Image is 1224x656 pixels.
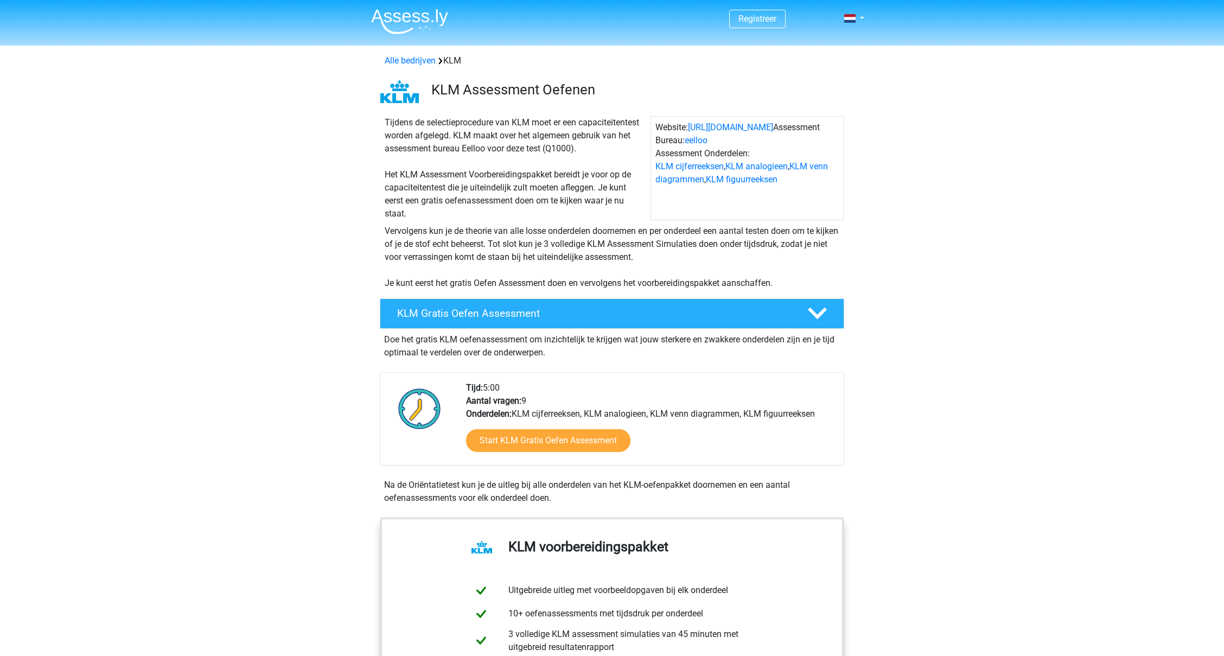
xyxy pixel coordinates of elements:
div: Na de Oriëntatietest kun je de uitleg bij alle onderdelen van het KLM-oefenpakket doornemen en ee... [380,479,844,505]
a: Start KLM Gratis Oefen Assessment [466,429,630,452]
a: Alle bedrijven [385,55,436,66]
b: Aantal vragen: [466,396,521,406]
div: Doe het gratis KLM oefenassessment om inzichtelijk te krijgen wat jouw sterkere en zwakkere onder... [380,329,844,359]
a: KLM venn diagrammen [655,161,828,184]
div: Website: Assessment Bureau: Assessment Onderdelen: , , , [651,116,844,220]
b: Tijd: [466,383,483,393]
div: KLM [380,54,844,67]
b: Onderdelen: [466,409,512,419]
a: KLM analogieen [725,161,788,171]
img: Klok [392,381,447,436]
div: 5:00 9 KLM cijferreeksen, KLM analogieen, KLM venn diagrammen, KLM figuurreeksen [458,381,843,465]
h3: KLM Assessment Oefenen [431,81,836,98]
h4: KLM Gratis Oefen Assessment [397,307,790,320]
a: KLM cijferreeksen [655,161,724,171]
div: Vervolgens kun je de theorie van alle losse onderdelen doornemen en per onderdeel een aantal test... [380,225,844,290]
a: Registreer [738,14,776,24]
a: KLM Gratis Oefen Assessment [375,298,849,329]
a: eelloo [685,135,707,145]
img: Assessly [371,9,448,34]
a: KLM figuurreeksen [706,174,777,184]
div: Tijdens de selectieprocedure van KLM moet er een capaciteitentest worden afgelegd. KLM maakt over... [380,116,651,220]
a: [URL][DOMAIN_NAME] [688,122,773,132]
